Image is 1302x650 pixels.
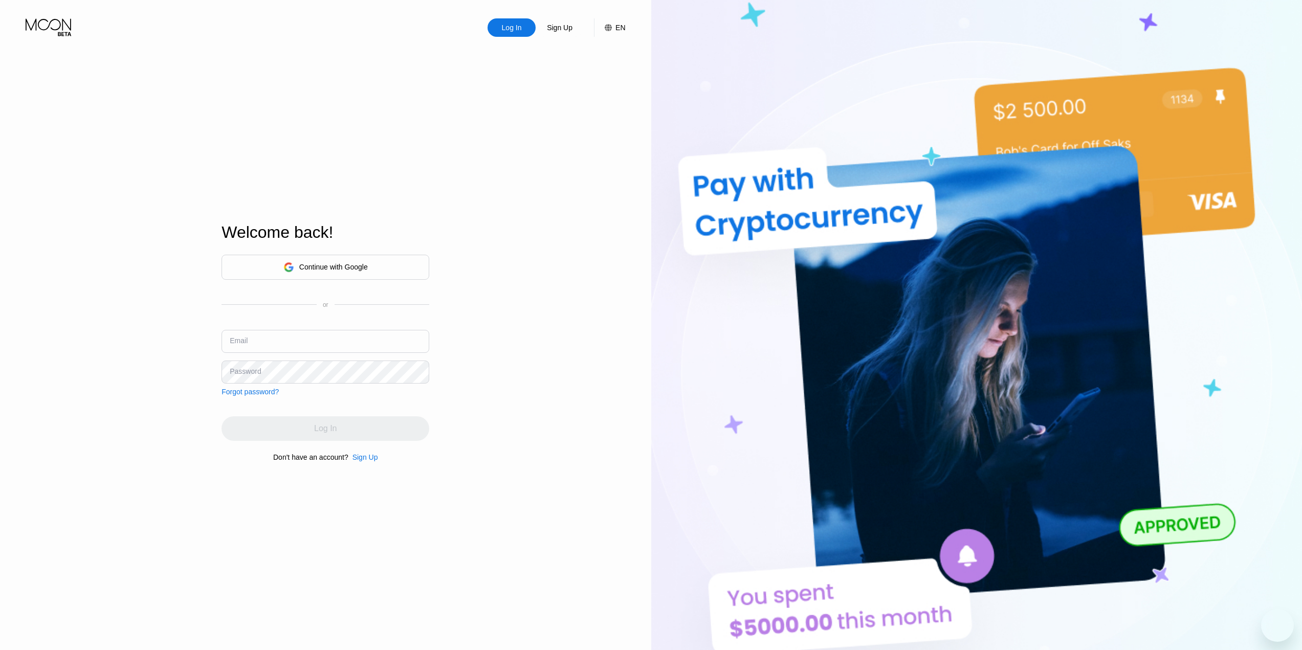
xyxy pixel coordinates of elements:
div: Don't have an account? [273,453,348,461]
div: EN [594,18,625,37]
div: Welcome back! [222,223,429,242]
div: Continue with Google [222,255,429,280]
div: Sign Up [352,453,378,461]
div: Email [230,337,248,345]
div: Continue with Google [299,263,368,271]
div: Password [230,367,261,375]
div: Forgot password? [222,388,279,396]
div: Log In [501,23,523,33]
div: Sign Up [536,18,584,37]
div: Sign Up [546,23,573,33]
div: Sign Up [348,453,378,461]
div: EN [615,24,625,32]
div: Log In [488,18,536,37]
div: or [323,301,328,308]
iframe: Button to launch messaging window [1261,609,1294,642]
